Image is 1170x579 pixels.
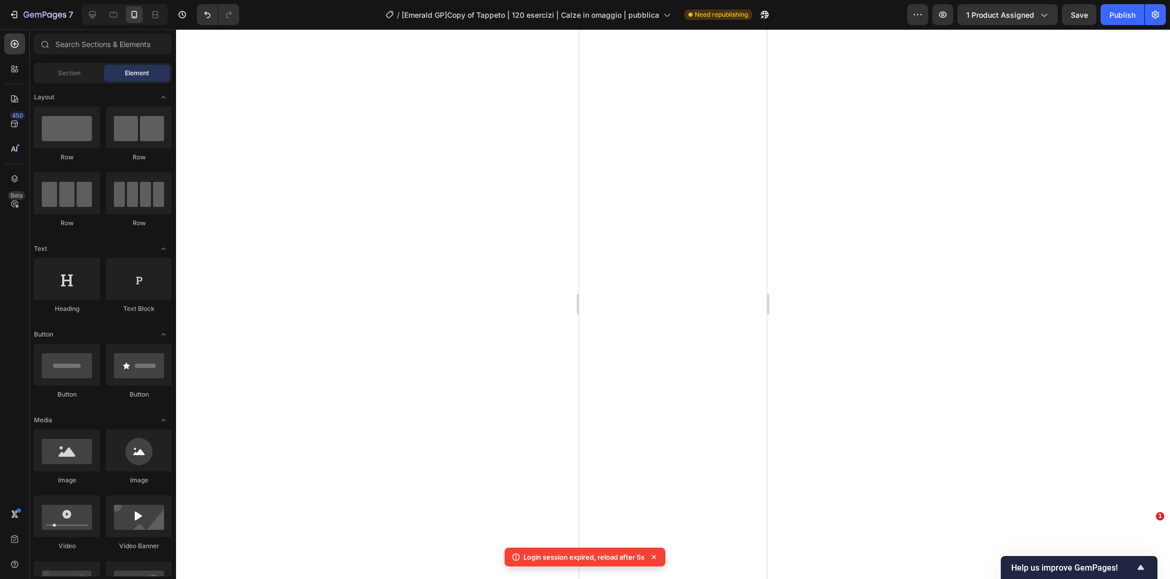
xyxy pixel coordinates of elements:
[58,68,80,78] span: Section
[523,552,645,562] p: Login session expired, reload after 5s
[402,9,659,20] span: [Emerald GP]Copy of Tappeto | 120 esercizi | Calze in omaggio | pubblica
[1109,9,1136,20] div: Publish
[34,541,100,551] div: Video
[155,89,172,106] span: Toggle open
[34,244,47,253] span: Text
[966,9,1034,20] span: 1 product assigned
[125,68,149,78] span: Element
[106,541,172,551] div: Video Banner
[34,415,52,425] span: Media
[1011,561,1147,574] button: Show survey - Help us improve GemPages!
[34,330,53,339] span: Button
[34,304,100,314] div: Heading
[34,153,100,162] div: Row
[1101,4,1144,25] button: Publish
[155,412,172,429] span: Toggle open
[34,218,100,228] div: Row
[4,4,78,25] button: 7
[34,390,100,399] div: Button
[155,326,172,343] span: Toggle open
[106,304,172,314] div: Text Block
[106,218,172,228] div: Row
[1134,528,1160,553] iframe: Intercom live chat
[1062,4,1096,25] button: Save
[106,476,172,485] div: Image
[1071,10,1088,19] span: Save
[34,476,100,485] div: Image
[1011,563,1134,573] span: Help us improve GemPages!
[34,92,54,102] span: Layout
[155,240,172,257] span: Toggle open
[68,8,73,21] p: 7
[197,4,239,25] div: Undo/Redo
[695,10,748,19] span: Need republishing
[397,9,400,20] span: /
[106,390,172,399] div: Button
[106,153,172,162] div: Row
[579,29,767,579] iframe: Design area
[10,111,25,120] div: 450
[1156,512,1164,520] span: 1
[34,33,172,54] input: Search Sections & Elements
[8,191,25,200] div: Beta
[957,4,1058,25] button: 1 product assigned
